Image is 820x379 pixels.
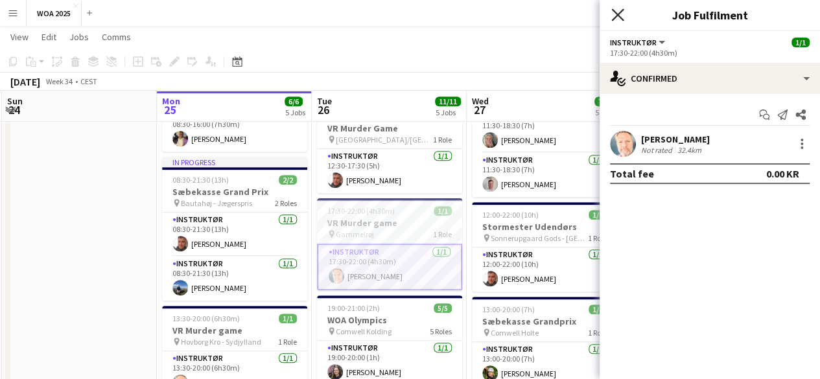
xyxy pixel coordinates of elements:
span: Wed [472,95,489,107]
app-job-card: 12:00-22:00 (10h)1/1Stormester Udendørs Sonnerupgaard Gods - [GEOGRAPHIC_DATA]1 RoleInstruktør1/1... [472,202,617,292]
button: Instruktør [610,38,667,47]
span: 5/5 [434,303,452,313]
span: Comwell Holte [491,328,539,338]
div: 17:30-22:00 (4h30m) [610,48,810,58]
span: 26 [315,102,332,117]
span: View [10,31,29,43]
h3: WOA Olympics [317,314,462,326]
div: CEST [80,76,97,86]
div: 5 Jobs [285,108,305,117]
div: [PERSON_NAME] [641,133,710,145]
span: Jobs [69,31,89,43]
button: WOA 2025 [27,1,82,26]
app-card-role: Instruktør1/108:30-21:30 (13h)[PERSON_NAME] [162,257,307,301]
app-card-role: Instruktør1/112:30-17:30 (5h)[PERSON_NAME] [317,149,462,193]
h3: Sæbekasse Grandprix [472,316,617,327]
span: Bautahøj - Jægerspris [181,198,252,208]
span: 1 Role [588,328,607,338]
span: 1/1 [589,304,607,314]
app-card-role: Lager Jernet1/108:30-16:00 (7h30m)[PERSON_NAME] [162,108,307,152]
app-card-role: Instruktør1/112:00-22:00 (10h)[PERSON_NAME] [472,247,617,292]
app-job-card: 12:30-17:30 (5h)1/1VR Murder Game [GEOGRAPHIC_DATA]/[GEOGRAPHIC_DATA]1 RoleInstruktør1/112:30-17:... [317,104,462,193]
app-card-role: Instruktør1/111:30-18:30 (7h)[PERSON_NAME] [472,153,617,197]
span: 1 Role [278,337,297,347]
span: Comms [102,31,131,43]
div: 0.00 KR [766,167,799,180]
span: 1/1 [434,206,452,216]
div: Total fee [610,167,654,180]
span: 1 Role [433,135,452,144]
h3: Job Fulfilment [600,6,820,23]
h3: VR Murder Game [317,122,462,134]
span: 7/7 [594,97,613,106]
span: 25 [160,102,180,117]
span: Week 34 [43,76,75,86]
span: Sonnerupgaard Gods - [GEOGRAPHIC_DATA] [491,233,588,243]
span: Instruktør [610,38,657,47]
span: 1/1 [589,210,607,220]
span: 1/1 [279,314,297,323]
app-card-role: Instruktør1/108:30-21:30 (13h)[PERSON_NAME] [162,212,307,257]
a: Comms [97,29,136,45]
div: 5 Jobs [595,108,615,117]
span: 13:30-20:00 (6h30m) [172,314,240,323]
div: [DATE] [10,75,40,88]
span: 1 Role [433,229,452,239]
h3: Stormester Udendørs [472,221,617,233]
span: 19:00-21:00 (2h) [327,303,380,313]
h3: VR Murder game [162,325,307,336]
div: Not rated [641,145,675,155]
span: Edit [41,31,56,43]
span: 5 Roles [430,327,452,336]
span: Sun [7,95,23,107]
span: 12:00-22:00 (10h) [482,210,539,220]
span: Mon [162,95,180,107]
h3: Sæbekasse Grand Prix [162,186,307,198]
a: View [5,29,34,45]
span: 6/6 [285,97,303,106]
span: 27 [470,102,489,117]
span: 2 Roles [275,198,297,208]
span: 17:30-22:00 (4h30m) [327,206,395,216]
app-card-role: Instruktør1/117:30-22:00 (4h30m)[PERSON_NAME] [317,244,462,290]
div: In progress [162,157,307,167]
span: Comwell Kolding [336,327,392,336]
a: Edit [36,29,62,45]
div: 32.4km [675,145,704,155]
span: 11/11 [435,97,461,106]
span: 2/2 [279,175,297,185]
app-card-role: Instruktør1/111:30-18:30 (7h)[PERSON_NAME] [472,109,617,153]
span: Gammelrøj [336,229,374,239]
app-job-card: 17:30-22:00 (4h30m)1/1VR Murder game Gammelrøj1 RoleInstruktør1/117:30-22:00 (4h30m)[PERSON_NAME] [317,198,462,290]
div: Confirmed [600,63,820,94]
div: 5 Jobs [436,108,460,117]
span: 1 Role [588,233,607,243]
span: 08:30-21:30 (13h) [172,175,229,185]
span: 1/1 [791,38,810,47]
span: Hovborg Kro - Sydjylland [181,337,261,347]
app-job-card: 11:30-18:30 (7h)2/2Outdoor Escape Game Borupgaard - [GEOGRAPHIC_DATA]2 RolesInstruktør1/111:30-18... [472,63,617,197]
app-job-card: In progress08:30-21:30 (13h)2/2Sæbekasse Grand Prix Bautahøj - Jægerspris2 RolesInstruktør1/108:3... [162,157,307,301]
span: [GEOGRAPHIC_DATA]/[GEOGRAPHIC_DATA] [336,135,433,144]
h3: VR Murder game [317,217,462,229]
span: Tue [317,95,332,107]
span: 13:00-20:00 (7h) [482,304,535,314]
a: Jobs [64,29,94,45]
